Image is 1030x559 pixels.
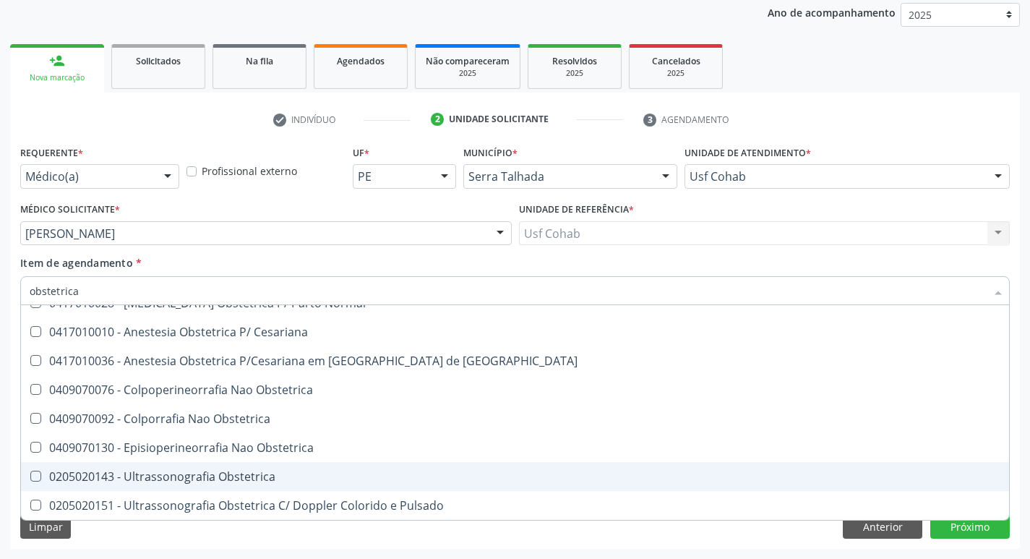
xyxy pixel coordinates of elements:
label: Requerente [20,142,83,164]
div: 0409070076 - Colpoperineorrafia Nao Obstetrica [30,384,1000,396]
button: Próximo [930,515,1010,539]
label: Unidade de atendimento [684,142,811,164]
button: Anterior [843,515,922,539]
div: 2025 [538,68,611,79]
span: Solicitados [136,55,181,67]
div: Unidade solicitante [449,113,549,126]
div: 2 [431,113,444,126]
div: Nova marcação [20,72,94,83]
label: Unidade de referência [519,199,634,221]
div: 0205020143 - Ultrassonografia Obstetrica [30,471,1000,482]
label: Médico Solicitante [20,199,120,221]
div: 0409070130 - Episioperineorrafia Nao Obstetrica [30,442,1000,453]
span: Na fila [246,55,273,67]
div: 0417010010 - Anestesia Obstetrica P/ Cesariana [30,326,1000,338]
label: UF [353,142,369,164]
div: 2025 [640,68,712,79]
div: 0409070092 - Colporrafia Nao Obstetrica [30,413,1000,424]
span: Resolvidos [552,55,597,67]
span: Médico(a) [25,169,150,184]
div: 0205020151 - Ultrassonografia Obstetrica C/ Doppler Colorido e Pulsado [30,500,1000,511]
span: Agendados [337,55,385,67]
span: Serra Talhada [468,169,648,184]
input: Buscar por procedimentos [30,276,986,305]
span: Não compareceram [426,55,510,67]
span: Cancelados [652,55,700,67]
label: Município [463,142,518,164]
p: Ano de acompanhamento [768,3,896,21]
span: Item de agendamento [20,256,133,270]
div: person_add [49,53,65,69]
label: Profissional externo [202,163,297,179]
span: Usf Cohab [690,169,980,184]
span: PE [358,169,426,184]
div: 0417010036 - Anestesia Obstetrica P/Cesariana em [GEOGRAPHIC_DATA] de [GEOGRAPHIC_DATA] [30,355,1000,367]
span: [PERSON_NAME] [25,226,482,241]
div: 2025 [426,68,510,79]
